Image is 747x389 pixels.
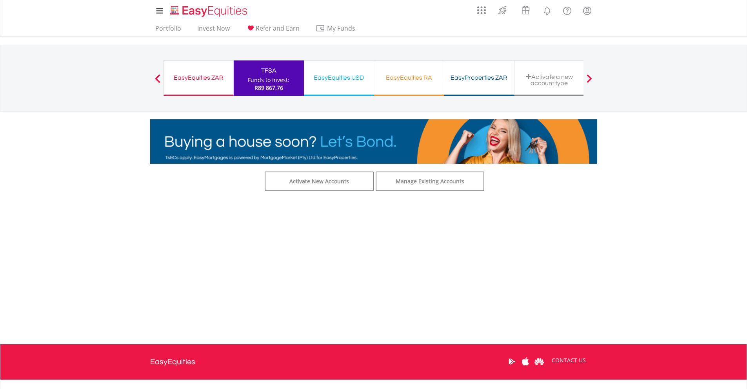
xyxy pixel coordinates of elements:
img: EasyMortage Promotion Banner [150,119,597,164]
div: Activate a new account type [519,73,580,86]
a: Refer and Earn [243,24,303,37]
a: Google Play [505,349,519,374]
img: thrive-v2.svg [496,4,509,16]
a: Apple [519,349,533,374]
img: grid-menu-icon.svg [477,6,486,15]
a: Invest Now [194,24,233,37]
div: Funds to invest: [248,76,289,84]
a: AppsGrid [472,2,491,15]
img: vouchers-v2.svg [519,4,532,16]
a: EasyEquities [150,344,195,380]
a: Activate New Accounts [265,172,374,191]
a: Portfolio [152,24,184,37]
a: Notifications [537,2,557,18]
div: EasyEquities RA [379,72,439,83]
a: Vouchers [514,2,537,16]
a: Manage Existing Accounts [376,172,485,191]
img: EasyEquities_Logo.png [169,5,251,18]
span: My Funds [316,23,367,33]
div: TFSA [238,65,299,76]
a: CONTACT US [546,349,591,371]
a: Home page [167,2,251,18]
span: R89 867.76 [254,84,283,91]
a: My Profile [577,2,597,19]
div: EasyProperties ZAR [449,72,509,83]
div: EasyEquities USD [309,72,369,83]
a: FAQ's and Support [557,2,577,18]
div: EasyEquities ZAR [169,72,229,83]
a: Huawei [533,349,546,374]
span: Refer and Earn [256,24,300,33]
